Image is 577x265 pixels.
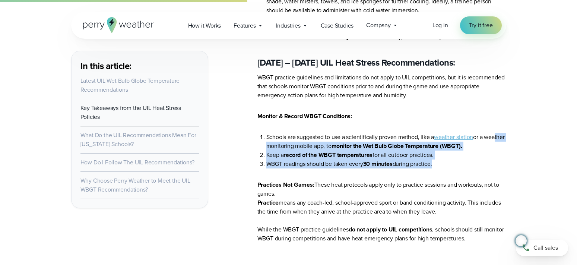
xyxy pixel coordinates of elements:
[332,142,462,150] strong: monitor the Wet Bulb Globe Temperature (WBGT).
[80,131,196,148] a: What Do the UIL Recommendations Mean For [US_STATE] Schools?
[432,21,448,29] span: Log in
[516,240,568,256] a: Call sales
[257,112,352,120] strong: Monitor & Record WBGT Conditions:
[533,243,558,252] span: Call sales
[337,33,390,41] strong: rehydration and rest
[80,104,181,121] a: Key Takeaways from the UIL Heat Stress Policies
[366,21,391,30] span: Company
[257,180,506,198] li: These heat protocols apply only to practice sessions and workouts, not to games.
[432,21,448,30] a: Log in
[321,21,354,30] span: Case Studies
[257,180,314,189] strong: Practices Not Games:
[266,151,506,160] li: Keep a for all outdoor practices.
[257,225,506,243] li: While the WBGT practice guidelines , schools should still monitor WBGT during competitions and ha...
[80,176,190,194] a: Why Choose Perry Weather to Meet the UIL WBGT Recommendations?
[469,21,493,30] span: Try it free
[257,73,506,100] p: WBGT practice guidelines and limitations do not apply to UIL competitions, but it is recommended ...
[182,18,228,33] a: How it Works
[80,158,194,167] a: How Do I Follow The UIL Recommendations?
[266,133,506,151] li: Schools are suggested to use a scientifically proven method, like a or a weather monitoring mobil...
[266,160,506,168] li: WBGT readings should be taken every during practice.
[276,21,301,30] span: Industries
[283,151,372,159] strong: record of the WBGT temperatures
[188,21,221,30] span: How it Works
[80,60,199,72] h3: In this article:
[257,198,279,207] strong: Practice
[257,56,455,69] strong: [DATE] – [DATE] UIL Heat Stress Recommendations:
[434,133,473,141] a: weather station
[257,198,506,225] li: means any coach-led, school-approved sport or band conditioning activity. This includes the time ...
[460,16,502,34] a: Try it free
[234,21,256,30] span: Features
[363,160,393,168] strong: 30 minutes
[80,76,180,94] a: Latest UIL Wet Bulb Globe Temperature Recommendations
[314,18,360,33] a: Case Studies
[349,225,432,234] strong: do not apply to UIL competitions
